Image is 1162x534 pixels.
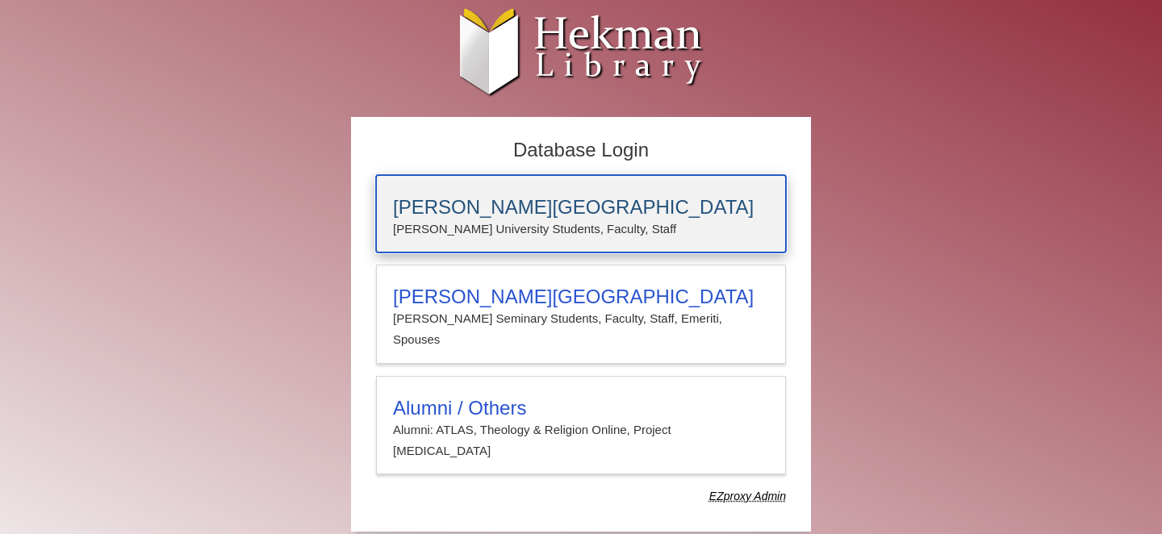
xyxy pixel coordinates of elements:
[709,490,786,503] dfn: Use Alumni login
[393,397,769,462] summary: Alumni / OthersAlumni: ATLAS, Theology & Religion Online, Project [MEDICAL_DATA]
[376,175,786,252] a: [PERSON_NAME][GEOGRAPHIC_DATA][PERSON_NAME] University Students, Faculty, Staff
[393,219,769,240] p: [PERSON_NAME] University Students, Faculty, Staff
[376,265,786,364] a: [PERSON_NAME][GEOGRAPHIC_DATA][PERSON_NAME] Seminary Students, Faculty, Staff, Emeriti, Spouses
[368,134,794,167] h2: Database Login
[393,286,769,308] h3: [PERSON_NAME][GEOGRAPHIC_DATA]
[393,308,769,351] p: [PERSON_NAME] Seminary Students, Faculty, Staff, Emeriti, Spouses
[393,419,769,462] p: Alumni: ATLAS, Theology & Religion Online, Project [MEDICAL_DATA]
[393,196,769,219] h3: [PERSON_NAME][GEOGRAPHIC_DATA]
[393,397,769,419] h3: Alumni / Others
